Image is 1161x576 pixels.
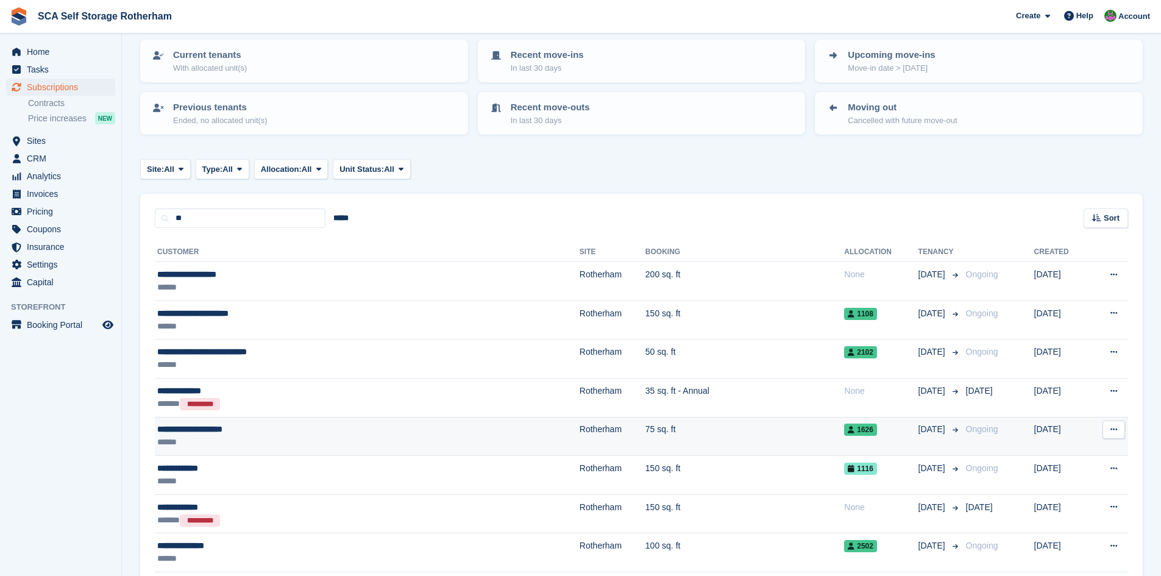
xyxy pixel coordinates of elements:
span: 1626 [844,424,877,436]
a: menu [6,150,115,167]
td: 75 sq. ft [645,417,844,456]
span: CRM [27,150,100,167]
button: Site: All [140,159,191,179]
span: Allocation: [261,163,302,176]
a: menu [6,132,115,149]
span: All [222,163,233,176]
p: Previous tenants [173,101,268,115]
p: Upcoming move-ins [848,48,935,62]
a: Contracts [28,98,115,109]
span: [DATE] [918,385,948,397]
td: 50 sq. ft [645,340,844,379]
td: Rotherham [580,494,645,533]
a: Previous tenants Ended, no allocated unit(s) [141,93,467,133]
td: 150 sq. ft [645,300,844,340]
span: Tasks [27,61,100,78]
a: SCA Self Storage Rotherham [33,6,177,26]
img: stora-icon-8386f47178a22dfd0bd8f6a31ec36ba5ce8667c1dd55bd0f319d3a0aa187defe.svg [10,7,28,26]
td: Rotherham [580,262,645,301]
span: Ongoing [966,269,998,279]
span: [DATE] [918,501,948,514]
td: 150 sq. ft [645,456,844,495]
span: [DATE] [918,539,948,552]
td: Rotherham [580,417,645,456]
a: menu [6,221,115,238]
div: None [844,385,918,397]
a: menu [6,203,115,220]
span: Pricing [27,203,100,220]
td: 35 sq. ft - Annual [645,378,844,417]
a: Moving out Cancelled with future move-out [816,93,1141,133]
a: menu [6,185,115,202]
span: 1108 [844,308,877,320]
td: [DATE] [1034,456,1088,495]
span: All [384,163,394,176]
span: Help [1076,10,1093,22]
span: Subscriptions [27,79,100,96]
th: Tenancy [918,243,961,262]
td: [DATE] [1034,262,1088,301]
a: menu [6,168,115,185]
span: [DATE] [918,307,948,320]
td: [DATE] [1034,417,1088,456]
td: 200 sq. ft [645,262,844,301]
div: None [844,268,918,281]
span: Create [1016,10,1040,22]
td: Rotherham [580,340,645,379]
a: Upcoming move-ins Move-in date > [DATE] [816,41,1141,81]
td: [DATE] [1034,533,1088,572]
button: Unit Status: All [333,159,410,179]
span: Price increases [28,113,87,124]
td: 100 sq. ft [645,533,844,572]
span: Account [1118,10,1150,23]
td: Rotherham [580,456,645,495]
span: Home [27,43,100,60]
span: Capital [27,274,100,291]
td: [DATE] [1034,494,1088,533]
span: Coupons [27,221,100,238]
td: Rotherham [580,300,645,340]
button: Allocation: All [254,159,328,179]
span: Ongoing [966,308,998,318]
a: Price increases NEW [28,112,115,125]
th: Site [580,243,645,262]
a: Preview store [101,318,115,332]
img: Sarah Race [1104,10,1117,22]
span: Settings [27,256,100,273]
span: 2102 [844,346,877,358]
span: Ongoing [966,424,998,434]
a: menu [6,256,115,273]
a: menu [6,238,115,255]
a: menu [6,61,115,78]
span: Invoices [27,185,100,202]
span: 2502 [844,540,877,552]
span: Analytics [27,168,100,185]
p: With allocated unit(s) [173,62,247,74]
span: Site: [147,163,164,176]
p: In last 30 days [511,115,590,127]
span: Ongoing [966,347,998,357]
div: None [844,501,918,514]
span: Storefront [11,301,121,313]
span: [DATE] [966,502,993,512]
p: Ended, no allocated unit(s) [173,115,268,127]
a: Current tenants With allocated unit(s) [141,41,467,81]
a: menu [6,43,115,60]
td: [DATE] [1034,378,1088,417]
p: Recent move-outs [511,101,590,115]
span: [DATE] [918,346,948,358]
p: Cancelled with future move-out [848,115,957,127]
p: Moving out [848,101,957,115]
span: [DATE] [918,423,948,436]
button: Type: All [196,159,249,179]
p: Recent move-ins [511,48,584,62]
th: Customer [155,243,580,262]
td: Rotherham [580,378,645,417]
th: Created [1034,243,1088,262]
p: In last 30 days [511,62,584,74]
p: Current tenants [173,48,247,62]
td: 150 sq. ft [645,494,844,533]
span: Ongoing [966,541,998,550]
span: Type: [202,163,223,176]
span: All [302,163,312,176]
